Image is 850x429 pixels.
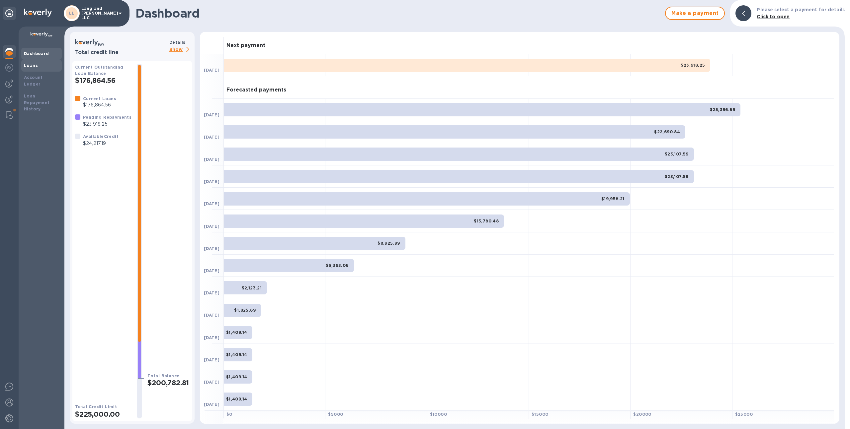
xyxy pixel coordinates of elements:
b: [DATE] [204,135,219,140]
b: [DATE] [204,112,219,117]
b: Pending Repayments [83,115,131,120]
b: Details [169,40,186,45]
p: Show [169,46,192,54]
p: $24,217.19 [83,140,119,147]
b: $ 5000 [328,412,343,417]
span: Make a payment [671,9,719,17]
img: Logo [24,9,52,17]
b: $23,107.59 [665,152,689,156]
b: Current Loans [83,96,116,101]
p: $176,864.56 [83,101,116,108]
b: [DATE] [204,402,219,407]
b: $8,925.99 [378,241,400,246]
b: $ 0 [226,412,232,417]
b: $1,825.89 [234,308,256,313]
b: $ 20000 [633,412,651,417]
h3: Total credit line [75,49,167,56]
b: $1,409.14 [226,352,247,357]
b: $2,123.21 [242,285,262,290]
b: [DATE] [204,246,219,251]
b: LL [69,11,75,16]
b: Click to open [757,14,790,19]
b: Loans [24,63,38,68]
b: $1,409.14 [226,374,247,379]
b: Available Credit [83,134,119,139]
b: [DATE] [204,268,219,273]
b: $22,690.84 [654,129,680,134]
b: $23,918.25 [681,63,705,68]
b: $ 15000 [532,412,548,417]
b: [DATE] [204,68,219,73]
b: [DATE] [204,157,219,162]
b: $1,409.14 [226,330,247,335]
h1: Dashboard [135,6,662,20]
b: Please select a payment for details [757,7,845,12]
b: Total Credit Limit [75,404,117,409]
b: Loan Repayment History [24,93,50,112]
b: $25,396.89 [710,107,735,112]
h2: $176,864.56 [75,76,131,85]
b: $13,780.48 [474,218,499,223]
b: $ 10000 [430,412,447,417]
b: [DATE] [204,313,219,318]
h3: Forecasted payments [226,87,286,93]
b: [DATE] [204,380,219,385]
b: $ 25000 [735,412,753,417]
button: Make a payment [665,7,725,20]
div: Unpin categories [3,7,16,20]
b: [DATE] [204,290,219,295]
p: Lang and [PERSON_NAME] LLC [81,6,115,20]
b: Dashboard [24,51,49,56]
b: $19,958.21 [601,196,625,201]
b: [DATE] [204,357,219,362]
h3: Next payment [226,42,265,49]
b: [DATE] [204,224,219,229]
b: $23,107.59 [665,174,689,179]
b: [DATE] [204,335,219,340]
h2: $225,000.00 [75,410,131,418]
b: $6,393.06 [326,263,349,268]
b: [DATE] [204,179,219,184]
b: Current Outstanding Loan Balance [75,65,124,76]
b: Account Ledger [24,75,43,87]
b: Total Balance [147,373,179,378]
b: [DATE] [204,201,219,206]
img: Foreign exchange [5,64,13,72]
p: $23,918.25 [83,121,131,128]
h2: $200,782.81 [147,379,189,387]
b: $1,409.14 [226,397,247,401]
